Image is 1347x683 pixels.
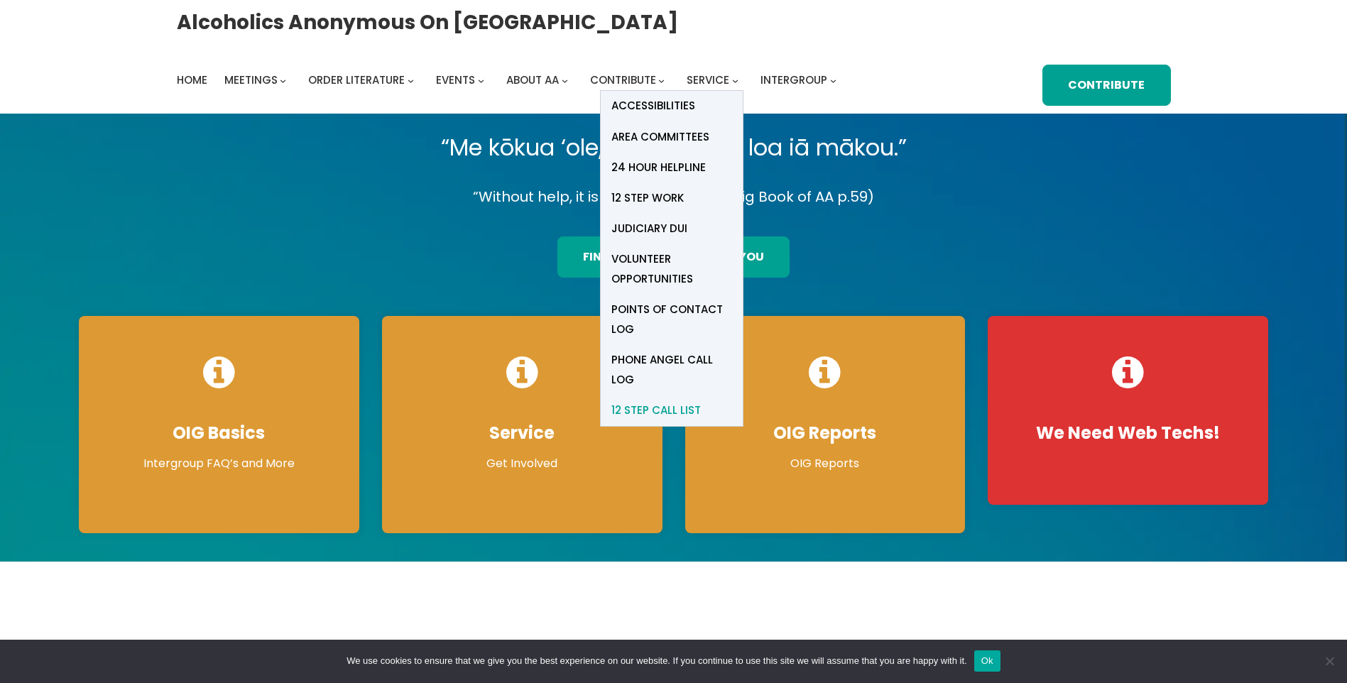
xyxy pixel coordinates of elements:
span: 12 Step Call List [611,400,701,420]
span: 24 Hour Helpline [611,158,706,177]
span: Judiciary DUI [611,219,687,239]
span: Volunteer Opportunities [611,249,732,289]
a: Alcoholics Anonymous on [GEOGRAPHIC_DATA] [177,5,678,40]
span: Service [687,72,729,87]
span: Meetings [224,72,278,87]
a: Points of Contact Log [601,294,743,344]
p: “Without help, it is too much for us.” (Big Book of AA p.59) [67,185,1280,209]
h4: OIG Basics [93,422,345,444]
a: About AA [506,70,559,90]
a: Service [687,70,729,90]
h4: OIG Reports [699,422,951,444]
a: Contribute [590,70,656,90]
a: Home [177,70,207,90]
a: 24 Hour Helpline [601,152,743,182]
a: Intergroup [760,70,827,90]
a: Judiciary DUI [601,213,743,244]
a: 12 Step Work [601,182,743,213]
button: Meetings submenu [280,77,286,83]
button: Events submenu [478,77,484,83]
span: Contribute [590,72,656,87]
span: No [1322,654,1336,668]
a: find an aa meeting near you [557,236,790,278]
button: Contribute submenu [658,77,665,83]
p: OIG Reports [699,455,951,472]
a: Area Committees [601,121,743,152]
p: Intergroup FAQ’s and More [93,455,345,472]
a: Events [436,70,475,90]
h4: Service [396,422,648,444]
span: Home [177,72,207,87]
span: Area Committees [611,127,709,147]
span: 12 Step Work [611,188,684,208]
a: Phone Angel Call Log [601,344,743,395]
button: Ok [974,650,1000,672]
button: Order Literature submenu [408,77,414,83]
span: Phone Angel Call Log [611,350,732,390]
h4: We Need Web Techs! [1002,422,1254,444]
span: Events [436,72,475,87]
nav: Intergroup [177,70,841,90]
a: 12 Step Call List [601,395,743,425]
span: Accessibilities [611,96,695,116]
button: Service submenu [732,77,738,83]
p: “Me kōkua ‘ole, he hana nui loa iā mākou.” [67,128,1280,168]
span: About AA [506,72,559,87]
a: Meetings [224,70,278,90]
h2: Upcoming Events [177,636,592,653]
span: Points of Contact Log [611,300,732,339]
span: We use cookies to ensure that we give you the best experience on our website. If you continue to ... [347,654,966,668]
a: Volunteer Opportunities [601,244,743,294]
span: Intergroup [760,72,827,87]
a: Contribute [1042,65,1170,106]
a: Accessibilities [601,91,743,121]
span: Order Literature [308,72,405,87]
button: About AA submenu [562,77,568,83]
p: Get Involved [396,455,648,472]
button: Intergroup submenu [830,77,836,83]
